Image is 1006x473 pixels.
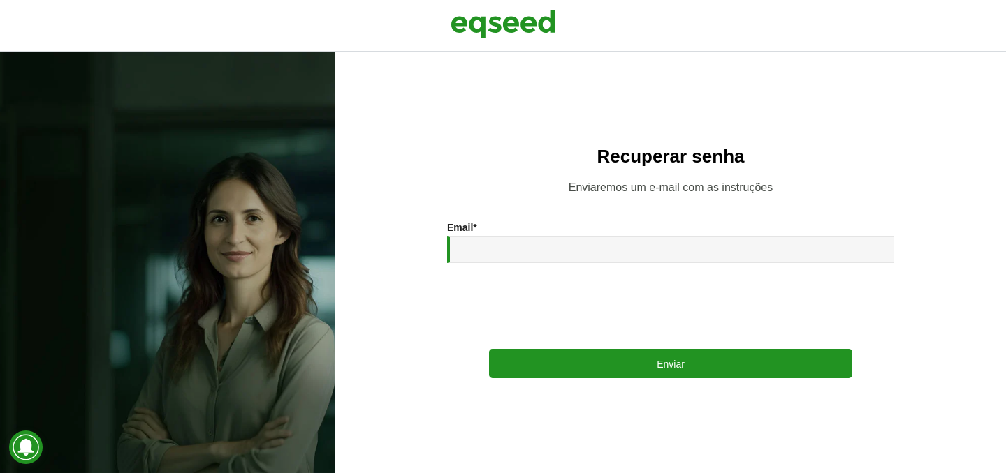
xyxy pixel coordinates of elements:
[564,277,777,331] iframe: reCAPTCHA
[363,147,978,167] h2: Recuperar senha
[363,181,978,194] p: Enviaremos um e-mail com as instruções
[473,222,476,233] span: Este campo é obrigatório.
[451,7,555,42] img: EqSeed Logo
[447,223,477,232] label: Email
[489,349,852,378] button: Enviar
